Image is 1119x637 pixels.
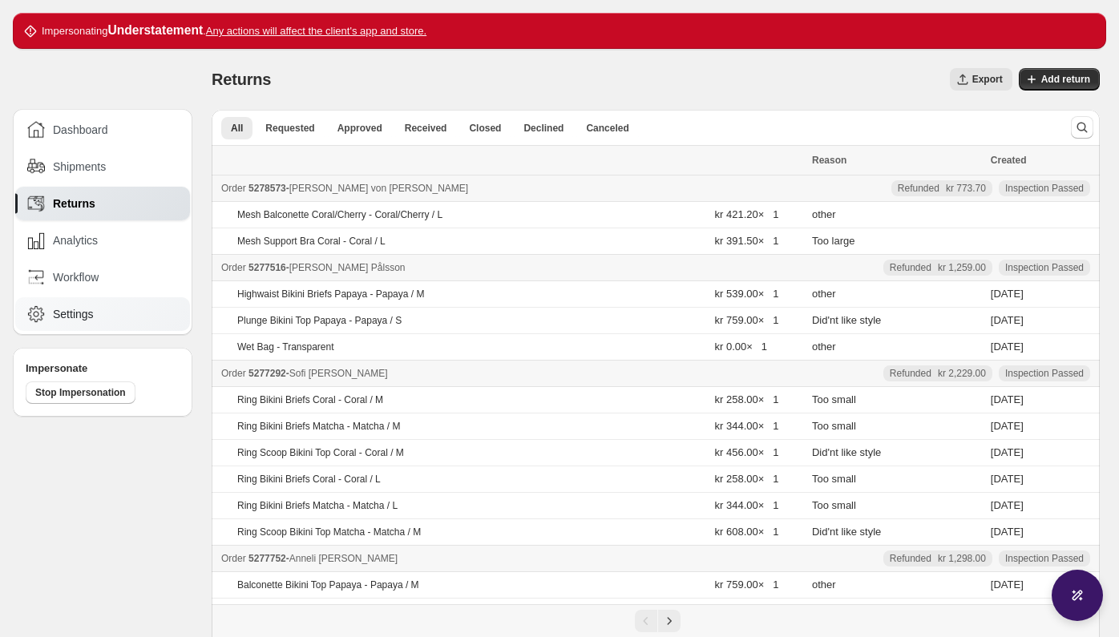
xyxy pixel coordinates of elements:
[221,365,802,381] div: -
[107,23,203,37] strong: Understatement
[221,368,246,379] span: Order
[898,182,986,195] div: Refunded
[991,420,1024,432] time: Tuesday, July 29, 2025 at 6:05:29 PM
[715,288,779,300] span: kr 539.00 × 1
[237,446,404,459] p: Ring Scoop Bikini Top Coral - Coral / M
[237,208,442,221] p: Mesh Balconette Coral/Cherry - Coral/Cherry / L
[586,122,628,135] span: Canceled
[289,368,388,379] span: Sofi [PERSON_NAME]
[1071,116,1093,139] button: Search and filter results
[248,368,286,379] span: 5277292
[807,413,986,440] td: Too small
[42,22,426,39] p: Impersonating .
[938,261,986,274] span: kr 1,259.00
[237,499,398,512] p: Ring Bikini Briefs Matcha - Matcha / L
[221,550,802,566] div: -
[248,262,286,273] span: 5277516
[237,393,383,406] p: Ring Bikini Briefs Coral - Coral / M
[53,196,95,212] span: Returns
[807,519,986,546] td: Did'nt like style
[1019,68,1100,91] button: Add return
[938,367,986,380] span: kr 2,229.00
[1005,552,1084,565] span: Inspection Passed
[812,155,846,166] span: Reason
[53,269,99,285] span: Workflow
[212,604,1100,637] nav: Pagination
[237,420,400,433] p: Ring Bikini Briefs Matcha - Matcha / M
[289,553,398,564] span: Anneli [PERSON_NAME]
[1005,261,1084,274] span: Inspection Passed
[237,288,424,300] p: Highwaist Bikini Briefs Papaya - Papaya / M
[221,183,246,194] span: Order
[890,552,986,565] div: Refunded
[237,341,334,353] p: Wet Bag - Transparent
[715,393,779,405] span: kr 258.00 × 1
[237,235,386,248] p: Mesh Support Bra Coral - Coral / L
[1005,367,1084,380] span: Inspection Passed
[523,122,564,135] span: Declined
[807,228,986,255] td: Too large
[991,288,1024,300] time: Tuesday, July 29, 2025 at 6:47:33 PM
[972,73,1003,86] span: Export
[221,180,802,196] div: -
[405,122,447,135] span: Received
[337,122,382,135] span: Approved
[991,393,1024,405] time: Tuesday, July 29, 2025 at 6:05:29 PM
[715,208,779,220] span: kr 421.20 × 1
[715,235,779,247] span: kr 391.50 × 1
[807,387,986,413] td: Too small
[807,599,986,625] td: other
[991,341,1024,353] time: Tuesday, July 29, 2025 at 6:47:33 PM
[991,446,1024,458] time: Tuesday, July 29, 2025 at 6:05:29 PM
[715,446,779,458] span: kr 456.00 × 1
[658,610,681,632] button: Next
[1041,73,1090,86] span: Add return
[289,262,406,273] span: [PERSON_NAME] Pålsson
[248,183,286,194] span: 5278573
[26,361,180,377] h4: Impersonate
[35,386,126,399] span: Stop Impersonation
[26,381,135,404] button: Stop Impersonation
[248,553,286,564] span: 5277752
[991,499,1024,511] time: Tuesday, July 29, 2025 at 6:05:29 PM
[715,499,779,511] span: kr 344.00 × 1
[991,526,1024,538] time: Tuesday, July 29, 2025 at 6:05:29 PM
[715,579,779,591] span: kr 759.00 × 1
[807,572,986,599] td: other
[715,526,779,538] span: kr 608.00 × 1
[807,202,986,228] td: other
[212,71,271,88] span: Returns
[807,308,986,334] td: Did'nt like style
[991,155,1027,166] span: Created
[469,122,501,135] span: Closed
[715,314,779,326] span: kr 759.00 × 1
[991,314,1024,326] time: Tuesday, July 29, 2025 at 6:47:33 PM
[237,579,419,591] p: Balconette Bikini Top Papaya - Papaya / M
[715,420,779,432] span: kr 344.00 × 1
[221,262,246,273] span: Order
[1005,182,1084,195] span: Inspection Passed
[221,260,802,276] div: -
[53,159,106,175] span: Shipments
[231,122,243,135] span: All
[237,473,381,486] p: Ring Bikini Briefs Coral - Coral / L
[946,182,986,195] span: kr 773.70
[265,122,314,135] span: Requested
[237,314,402,327] p: Plunge Bikini Top Papaya - Papaya / S
[991,473,1024,485] time: Tuesday, July 29, 2025 at 6:05:29 PM
[807,281,986,308] td: other
[807,334,986,361] td: other
[237,526,421,538] p: Ring Scoop Bikini Top Matcha - Matcha / M
[807,440,986,466] td: Did'nt like style
[53,306,94,322] span: Settings
[950,68,1012,91] button: Export
[938,552,986,565] span: kr 1,298.00
[206,25,426,37] u: Any actions will affect the client's app and store.
[53,232,98,248] span: Analytics
[807,493,986,519] td: Too small
[807,466,986,493] td: Too small
[289,183,468,194] span: [PERSON_NAME] von [PERSON_NAME]
[715,473,779,485] span: kr 258.00 × 1
[53,122,108,138] span: Dashboard
[221,553,246,564] span: Order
